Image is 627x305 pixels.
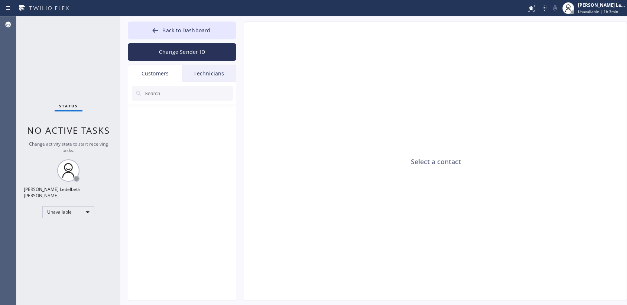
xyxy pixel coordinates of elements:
[27,124,110,136] span: No active tasks
[59,103,78,108] span: Status
[29,141,108,153] span: Change activity state to start receiving tasks.
[182,65,236,82] div: Technicians
[578,9,618,14] span: Unavailable | 1h 3min
[128,65,182,82] div: Customers
[144,86,233,101] input: Search
[24,186,113,199] div: [PERSON_NAME] Ledelbeth [PERSON_NAME]
[578,2,625,8] div: [PERSON_NAME] Ledelbeth [PERSON_NAME]
[162,27,210,34] span: Back to Dashboard
[128,22,236,39] button: Back to Dashboard
[550,3,560,13] button: Mute
[128,43,236,61] button: Change Sender ID
[42,206,94,218] div: Unavailable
